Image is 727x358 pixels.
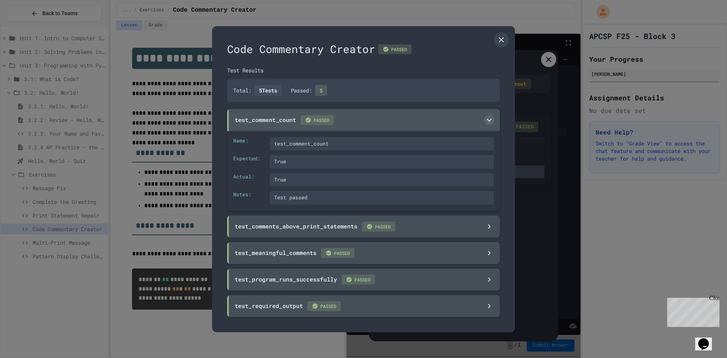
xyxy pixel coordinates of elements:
div: Test Results [227,66,500,74]
div: test_comments_above_print_statements [235,222,395,231]
span: PASSED [342,275,375,285]
div: True [270,173,494,187]
div: Test passed [270,191,494,205]
span: PASSED [321,248,354,258]
div: test_comment_count [270,137,494,151]
div: Notes: [233,191,264,205]
span: 5 Tests [254,85,282,96]
iframe: chat widget [695,328,719,350]
div: test_meaningful_comments [235,248,354,258]
div: Actual: [233,173,264,187]
div: Chat with us now!Close [3,3,52,48]
div: Code Commentary Creator [227,41,500,57]
span: PASSED [301,115,334,125]
div: PASSED [378,44,412,54]
div: Total: [233,85,282,96]
iframe: chat widget [664,295,719,327]
div: test_program_runs_successfully [235,275,375,285]
span: 5 [315,85,327,96]
span: PASSED [362,222,395,231]
span: PASSED [307,301,341,311]
div: Passed: [291,85,327,96]
div: True [270,155,494,169]
div: test_required_output [235,301,341,311]
div: Expected: [233,155,264,169]
div: test_comment_count [235,115,334,125]
div: Name: [233,137,264,151]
